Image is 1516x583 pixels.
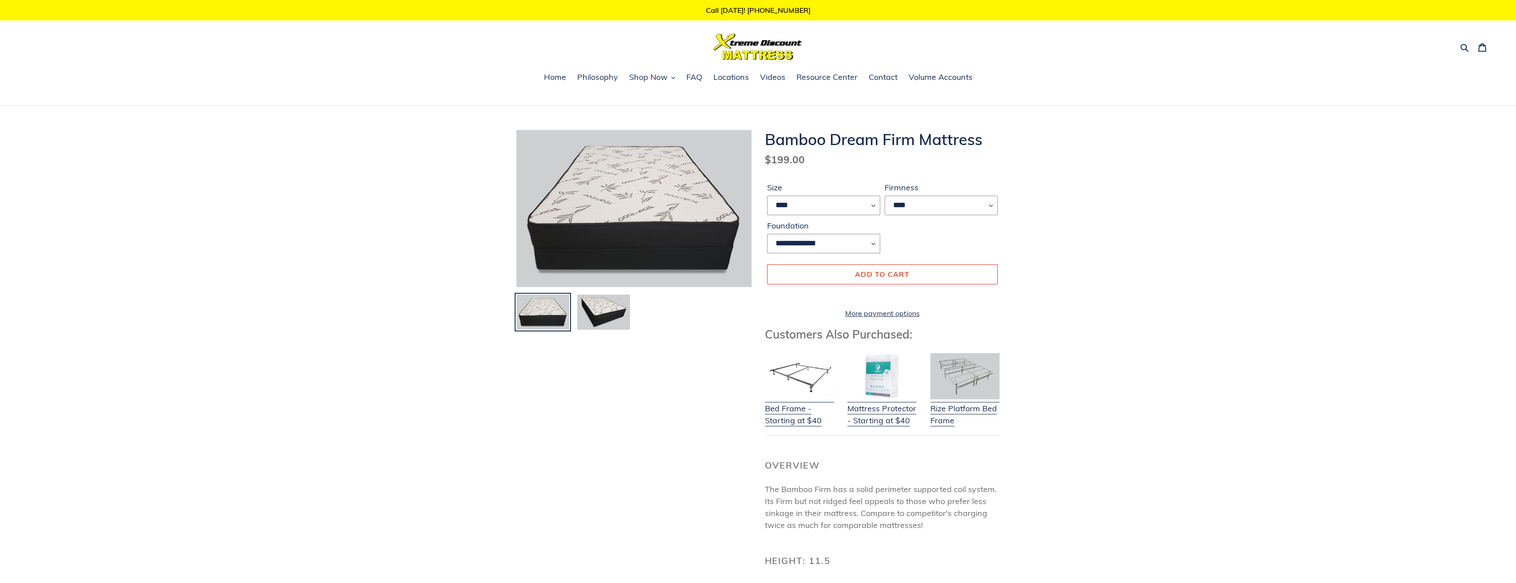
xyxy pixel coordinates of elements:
a: Mattress Protector - Starting at $40 [847,391,917,426]
img: Xtreme Discount Mattress [713,34,802,60]
a: FAQ [682,71,707,84]
a: Bed Frame - Starting at $40 [765,391,834,426]
img: Bed Frame [765,353,834,399]
h2: Overview [765,460,1000,471]
a: Philosophy [573,71,622,84]
a: Resource Center [792,71,862,84]
span: Shop Now [629,72,668,83]
h1: Bamboo Dream Firm Mattress [765,130,1000,149]
button: Add to cart [767,264,998,284]
span: The Bamboo Firm has a solid perimeter supported coil system. Its Firm but not ridged feel appeals... [765,484,996,530]
span: $199.00 [765,153,805,166]
a: Rize Platform Bed Frame [930,391,1000,426]
img: Load image into Gallery viewer, Bamboo Dream Firm Mattress [576,294,631,331]
a: Videos [756,71,790,84]
span: Contact [869,72,898,83]
h2: Height: 11.5 [765,555,1000,566]
a: Contact [864,71,902,84]
label: Firmness [885,181,998,193]
span: Philosophy [577,72,618,83]
span: Videos [760,72,785,83]
img: Mattress Protector [847,353,917,399]
img: Adjustable Base [930,353,1000,399]
img: Load image into Gallery viewer, Bamboo Dream Firm Mattress [516,294,570,331]
span: Volume Accounts [909,72,973,83]
span: Resource Center [796,72,858,83]
a: More payment options [767,308,998,319]
a: Volume Accounts [904,71,977,84]
a: Home [539,71,571,84]
span: FAQ [686,72,702,83]
label: Foundation [767,220,880,232]
span: Add to cart [855,270,910,279]
button: Shop Now [625,71,680,84]
label: Size [767,181,880,193]
span: Locations [713,72,749,83]
a: Locations [709,71,753,84]
h3: Customers Also Purchased: [765,327,1000,341]
span: Home [544,72,566,83]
